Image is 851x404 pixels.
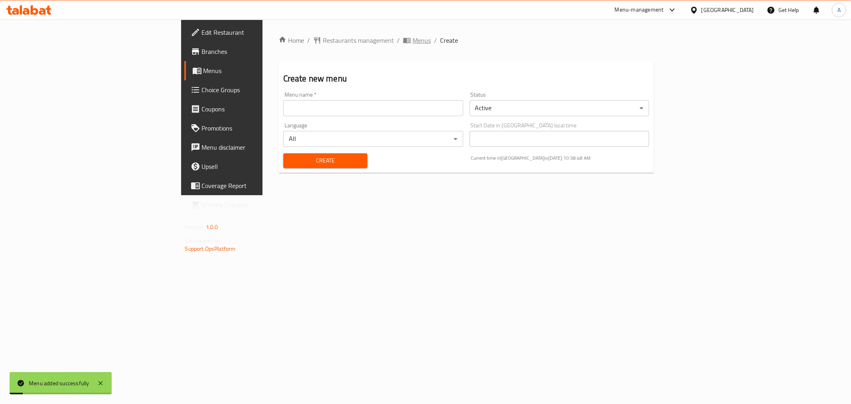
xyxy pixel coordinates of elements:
[185,244,236,254] a: Support.OpsPlatform
[202,123,317,133] span: Promotions
[29,379,89,388] div: Menu added successfully
[184,23,323,42] a: Edit Restaurant
[202,28,317,37] span: Edit Restaurant
[323,36,394,45] span: Restaurants management
[283,100,463,116] input: Please enter Menu name
[313,36,394,45] a: Restaurants management
[283,131,463,147] div: All
[184,42,323,61] a: Branches
[202,162,317,171] span: Upsell
[185,222,205,232] span: Version:
[202,47,317,56] span: Branches
[283,153,367,168] button: Create
[413,36,431,45] span: Menus
[440,36,458,45] span: Create
[471,154,650,162] p: Current time in [GEOGRAPHIC_DATA] is [DATE] 10:38:48 AM
[202,143,317,152] span: Menu disclaimer
[278,36,654,45] nav: breadcrumb
[202,85,317,95] span: Choice Groups
[837,6,841,14] span: A
[701,6,754,14] div: [GEOGRAPHIC_DATA]
[283,73,650,85] h2: Create new menu
[184,99,323,119] a: Coupons
[290,156,361,166] span: Create
[184,119,323,138] a: Promotions
[202,181,317,190] span: Coverage Report
[206,222,218,232] span: 1.0.0
[403,36,431,45] a: Menus
[470,100,650,116] div: Active
[184,80,323,99] a: Choice Groups
[184,195,323,214] a: Grocery Checklist
[184,176,323,195] a: Coverage Report
[434,36,437,45] li: /
[185,236,222,246] span: Get support on:
[202,104,317,114] span: Coupons
[184,138,323,157] a: Menu disclaimer
[203,66,317,75] span: Menus
[184,61,323,80] a: Menus
[615,5,664,15] div: Menu-management
[202,200,317,210] span: Grocery Checklist
[397,36,400,45] li: /
[184,157,323,176] a: Upsell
